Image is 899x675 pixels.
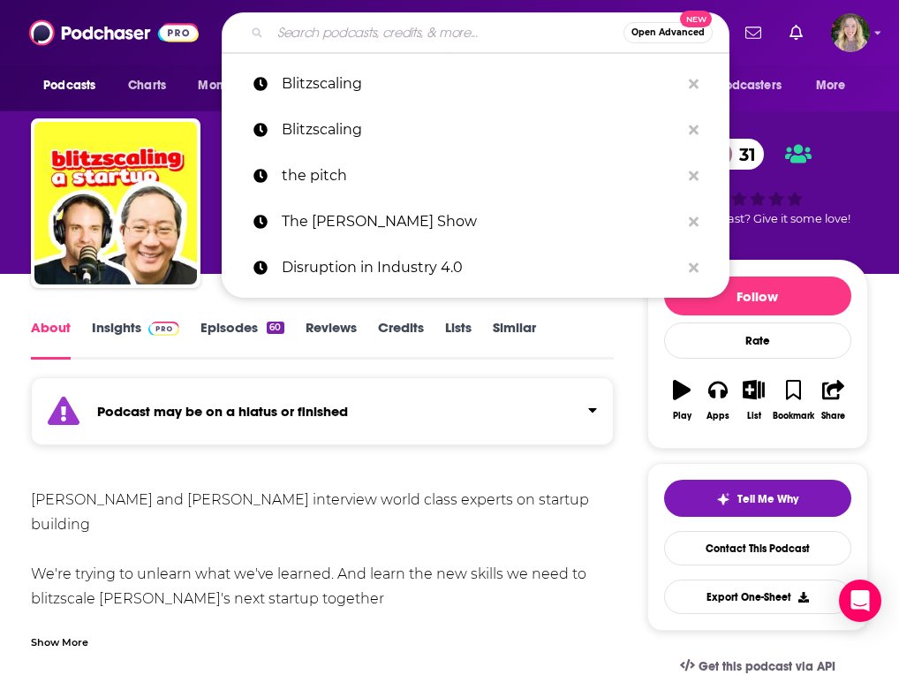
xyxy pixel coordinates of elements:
button: open menu [804,69,868,102]
span: Monitoring [198,73,261,98]
input: Search podcasts, credits, & more... [270,19,623,47]
img: User Profile [831,13,870,52]
section: Click to expand status details [31,388,614,445]
div: 60 [267,322,283,334]
a: Charts [117,69,177,102]
span: Get this podcast via API [699,659,835,674]
button: open menu [31,69,118,102]
img: Podchaser - Follow, Share and Rate Podcasts [29,16,199,49]
a: the pitch [222,153,729,199]
div: Share [821,411,845,421]
a: About [31,319,71,360]
a: Similar [493,319,536,360]
button: Play [664,368,700,432]
button: open menu [685,69,807,102]
span: More [816,73,846,98]
button: Apps [700,368,737,432]
a: 31 [704,139,765,170]
a: Contact This Podcast [664,531,851,565]
div: Play [673,411,691,421]
a: InsightsPodchaser Pro [92,319,179,360]
p: The Ken Coleman Show [282,199,680,245]
img: Podchaser Pro [148,322,179,336]
div: Open Intercom Messenger [839,580,881,622]
span: 31 [721,139,765,170]
span: For Podcasters [697,73,782,98]
a: Show notifications dropdown [738,18,768,48]
span: Charts [128,73,166,98]
span: Podcasts [43,73,95,98]
a: Lists [445,319,472,360]
img: Blitzscaling a Startup [34,122,197,284]
a: Blitzscaling [222,107,729,153]
button: tell me why sparkleTell Me Why [664,480,851,517]
div: Apps [706,411,729,421]
p: Blitzscaling [282,61,680,107]
div: Bookmark [773,411,814,421]
span: Good podcast? Give it some love! [665,212,850,225]
span: Logged in as lauren19365 [831,13,870,52]
span: Open Advanced [631,28,705,37]
button: Export One-Sheet [664,580,851,614]
a: Episodes60 [200,319,283,360]
span: New [680,11,712,27]
button: Bookmark [772,368,815,432]
button: Open AdvancedNew [623,22,713,43]
div: Rate [664,322,851,359]
button: Show profile menu [831,13,870,52]
a: Show notifications dropdown [782,18,810,48]
button: List [736,368,772,432]
span: Tell Me Why [737,492,798,506]
a: Disruption in Industry 4.0 [222,245,729,291]
img: tell me why sparkle [716,492,730,506]
button: Follow [664,277,851,315]
strong: Podcast may be on a hiatus or finished [97,403,348,420]
button: Share [815,368,851,432]
button: open menu [185,69,283,102]
a: The [PERSON_NAME] Show [222,199,729,245]
a: Reviews [306,319,357,360]
div: List [747,411,761,421]
a: Blitzscaling [222,61,729,107]
p: Blitzscaling [282,107,680,153]
p: Disruption in Industry 4.0 [282,245,680,291]
div: 31Good podcast? Give it some love! [647,127,868,237]
a: Credits [378,319,424,360]
div: Search podcasts, credits, & more... [222,12,729,53]
p: the pitch [282,153,680,199]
